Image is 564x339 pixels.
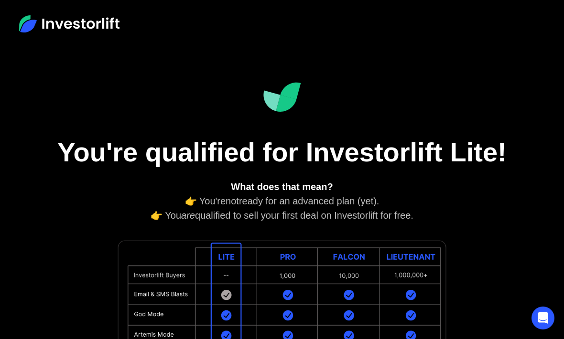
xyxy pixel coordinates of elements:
[531,307,554,329] div: Open Intercom Messenger
[76,180,488,222] div: 👉 You're ready for an advanced plan (yet). 👉 You qualified to sell your first deal on Investorlif...
[43,136,521,168] h1: You're qualified for Investorlift Lite!
[263,82,301,112] img: Investorlift Dashboard
[226,196,239,206] em: not
[231,181,333,192] strong: What does that mean?
[181,210,195,221] em: are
